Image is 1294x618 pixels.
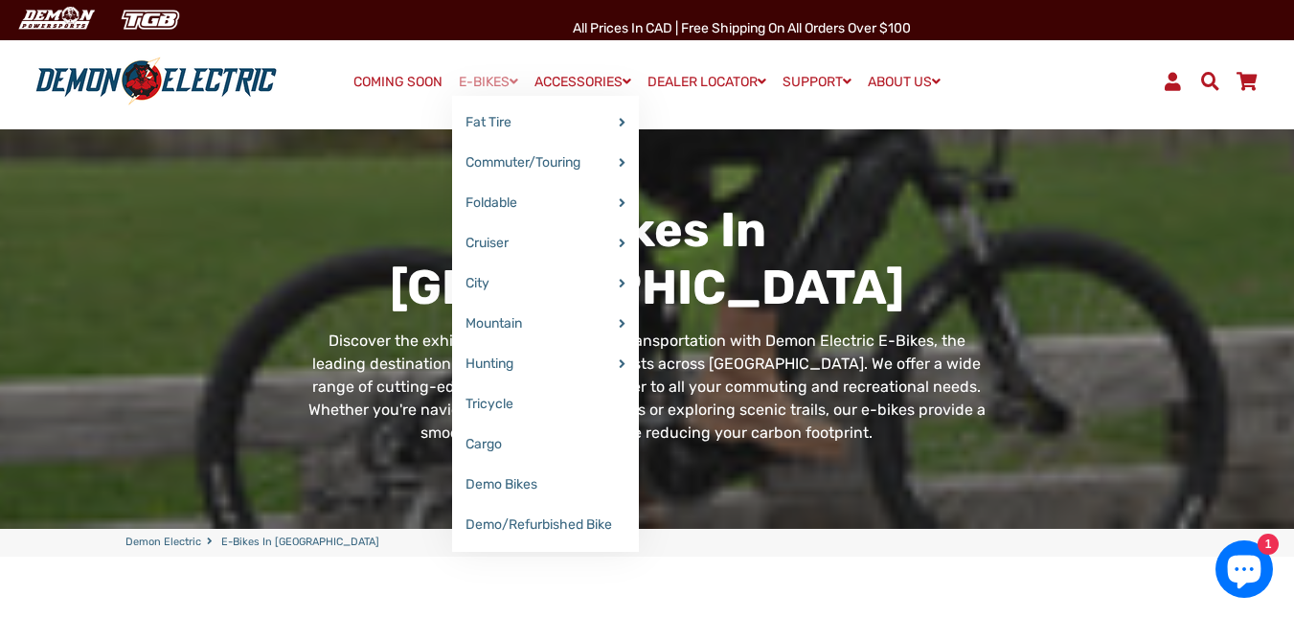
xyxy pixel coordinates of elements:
a: Demo Bikes [452,465,639,505]
img: TGB Canada [111,4,190,35]
a: Hunting [452,344,639,384]
a: City [452,263,639,304]
a: COMING SOON [347,69,449,96]
a: Cargo [452,424,639,465]
a: SUPPORT [776,68,858,96]
a: Fat Tire [452,103,639,143]
img: Demon Electric [10,4,102,35]
a: Mountain [452,304,639,344]
span: All Prices in CAD | Free shipping on all orders over $100 [573,20,911,36]
a: DEALER LOCATOR [641,68,773,96]
h1: E-Bikes in [GEOGRAPHIC_DATA] [304,201,990,316]
span: E-Bikes in [GEOGRAPHIC_DATA] [221,535,379,551]
a: ACCESSORIES [528,68,638,96]
a: Demon Electric [125,535,201,551]
a: Cruiser [452,223,639,263]
a: Tricycle [452,384,639,424]
img: Demon Electric logo [29,57,284,106]
a: Foldable [452,183,639,223]
a: Commuter/Touring [452,143,639,183]
a: E-BIKES [452,68,525,96]
span: Discover the exhilaration of eco-friendly transportation with Demon Electric E-Bikes, the leading... [308,332,986,442]
a: Demo/Refurbished Bike [452,505,639,545]
inbox-online-store-chat: Shopify online store chat [1210,540,1279,603]
a: ABOUT US [861,68,947,96]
